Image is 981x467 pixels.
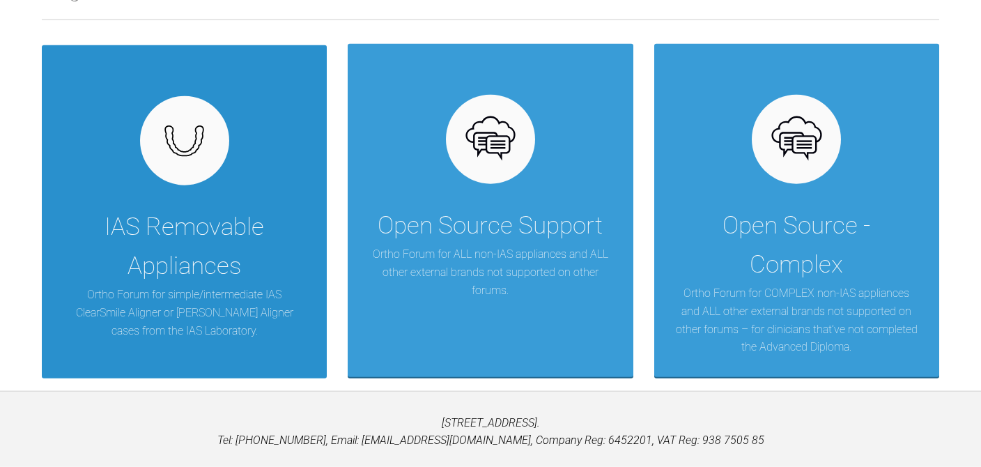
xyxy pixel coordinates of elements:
p: Ortho Forum for ALL non-IAS appliances and ALL other external brands not supported on other forums. [369,245,612,299]
img: removables.927eaa4e.svg [157,121,211,162]
p: Ortho Forum for simple/intermediate IAS ClearSmile Aligner or [PERSON_NAME] Aligner cases from th... [63,286,306,339]
img: opensource.6e495855.svg [464,113,518,167]
a: Open Source SupportOrtho Forum for ALL non-IAS appliances and ALL other external brands not suppo... [348,44,633,377]
p: [STREET_ADDRESS]. Tel: [PHONE_NUMBER], Email: [EMAIL_ADDRESS][DOMAIN_NAME], Company Reg: 6452201,... [22,414,959,450]
div: Open Source Support [378,206,603,245]
a: Open Source - ComplexOrtho Forum for COMPLEX non-IAS appliances and ALL other external brands not... [654,44,939,377]
a: IAS Removable AppliancesOrtho Forum for simple/intermediate IAS ClearSmile Aligner or [PERSON_NAM... [42,44,327,377]
p: Ortho Forum for COMPLEX non-IAS appliances and ALL other external brands not supported on other f... [675,284,918,355]
img: opensource.6e495855.svg [770,113,824,167]
div: IAS Removable Appliances [63,208,306,286]
div: Open Source - Complex [675,206,918,284]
